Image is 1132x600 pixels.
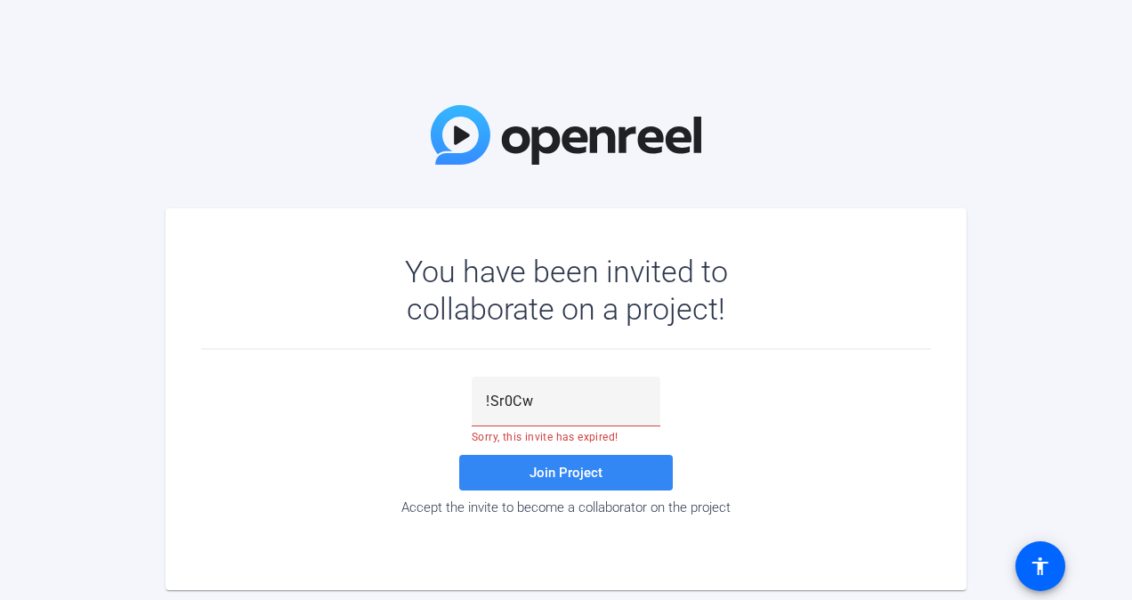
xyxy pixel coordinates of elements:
[201,499,931,515] div: Accept the invite to become a collaborator on the project
[431,105,701,165] img: OpenReel Logo
[459,455,673,491] button: Join Project
[472,426,660,442] mat-error: Sorry, this invite has expired!
[353,253,780,328] div: You have been invited to collaborate on a project!
[530,465,602,481] span: Join Project
[486,391,646,412] input: Password
[1030,555,1051,577] mat-icon: accessibility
